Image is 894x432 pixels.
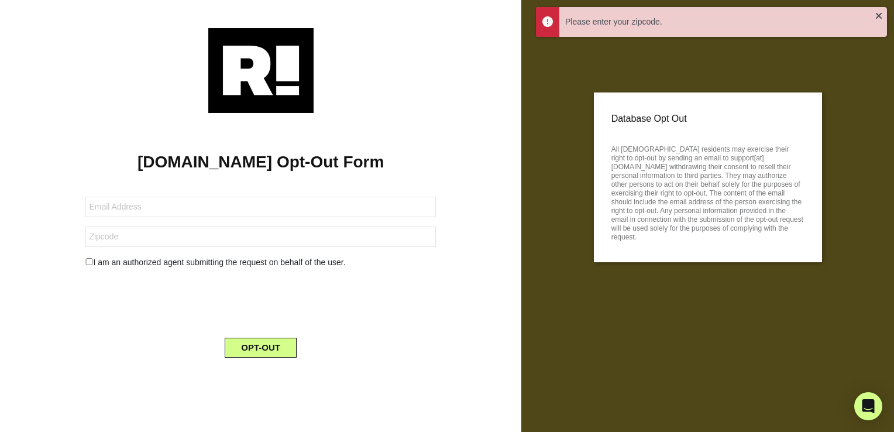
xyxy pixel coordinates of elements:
[85,197,436,217] input: Email Address
[611,142,804,242] p: All [DEMOGRAPHIC_DATA] residents may exercise their right to opt-out by sending an email to suppo...
[85,227,436,247] input: Zipcode
[611,110,804,128] p: Database Opt Out
[172,278,350,324] iframe: reCAPTCHA
[225,338,297,358] button: OPT-OUT
[208,28,314,113] img: Retention.com
[565,16,875,28] div: Please enter your zipcode.
[77,256,445,269] div: I am an authorized agent submitting the request on behalf of the user.
[18,152,504,172] h1: [DOMAIN_NAME] Opt-Out Form
[854,392,882,420] div: Open Intercom Messenger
